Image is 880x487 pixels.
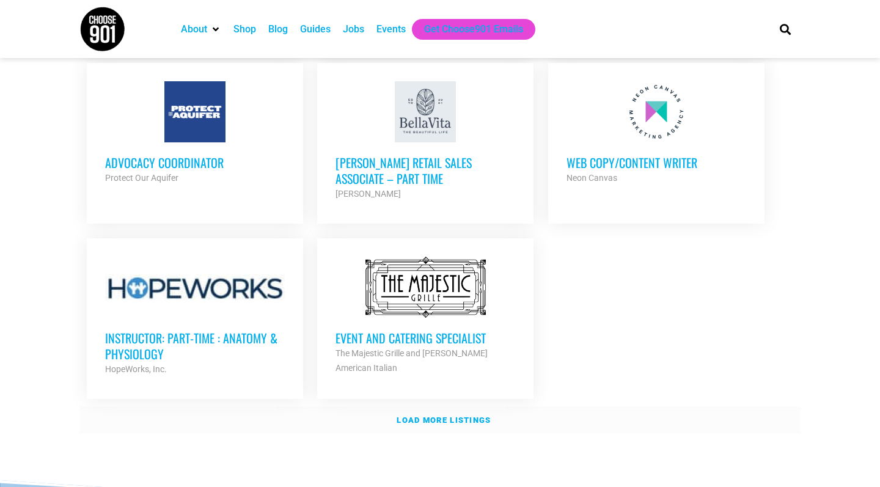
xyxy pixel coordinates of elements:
h3: Instructor: Part-Time : Anatomy & Physiology [105,330,285,362]
div: About [175,19,227,40]
a: Web Copy/Content Writer Neon Canvas [548,63,765,203]
a: About [181,22,207,37]
a: Event and Catering Specialist The Majestic Grille and [PERSON_NAME] American Italian [317,238,533,394]
nav: Main nav [175,19,759,40]
strong: The Majestic Grille and [PERSON_NAME] American Italian [335,348,488,373]
h3: Web Copy/Content Writer [566,155,746,170]
strong: [PERSON_NAME] [335,189,401,199]
a: Jobs [343,22,364,37]
strong: HopeWorks, Inc. [105,364,167,374]
h3: Event and Catering Specialist [335,330,515,346]
a: Get Choose901 Emails [424,22,523,37]
h3: Advocacy Coordinator [105,155,285,170]
strong: Load more listings [397,416,491,425]
a: [PERSON_NAME] Retail Sales Associate – Part Time [PERSON_NAME] [317,63,533,219]
a: Events [376,22,406,37]
div: Search [776,19,796,39]
a: Instructor: Part-Time : Anatomy & Physiology HopeWorks, Inc. [87,238,303,395]
a: Advocacy Coordinator Protect Our Aquifer [87,63,303,203]
strong: Protect Our Aquifer [105,173,178,183]
a: Blog [268,22,288,37]
h3: [PERSON_NAME] Retail Sales Associate – Part Time [335,155,515,186]
strong: Neon Canvas [566,173,617,183]
a: Load more listings [79,406,801,434]
a: Shop [233,22,256,37]
a: Guides [300,22,331,37]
